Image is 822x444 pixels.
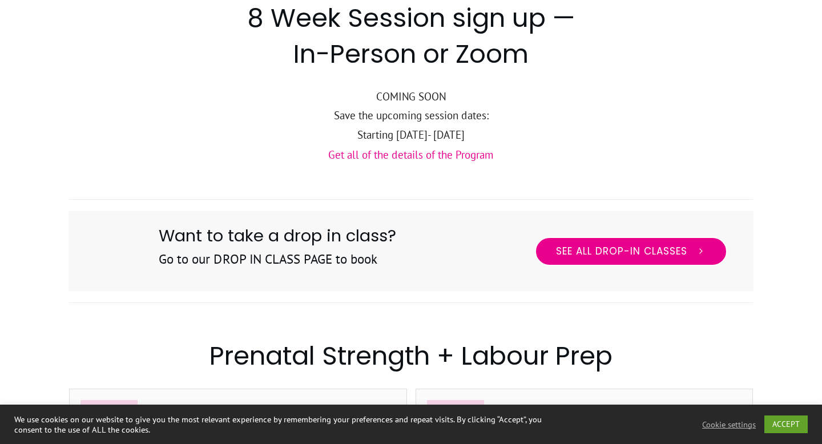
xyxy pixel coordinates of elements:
[69,338,753,388] h2: Prenatal Strength + Labour Prep
[702,419,756,430] a: Cookie settings
[14,414,570,435] div: We use cookies on our website to give you the most relevant experience by remembering your prefer...
[159,224,396,247] span: Want to take a drop in class?
[69,126,753,144] p: Starting [DATE]- [DATE]
[69,87,753,126] p: COMING SOON Save the upcoming session dates:
[159,250,396,282] h3: Go to our DROP IN CLASS PAGE to book
[328,148,494,162] a: Get all of the details of the Program
[764,415,808,433] a: ACCEPT
[535,237,727,267] a: See All Drop-in Classes
[556,245,687,258] span: See All Drop-in Classes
